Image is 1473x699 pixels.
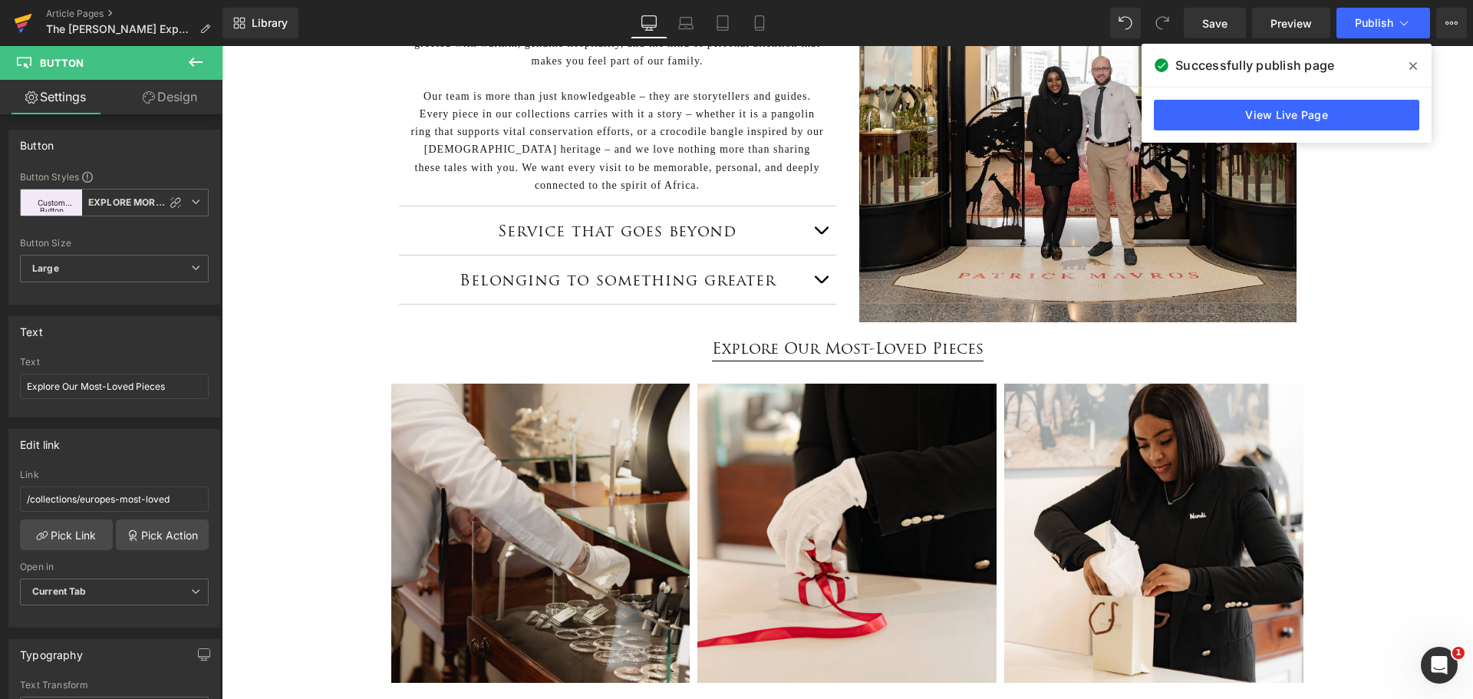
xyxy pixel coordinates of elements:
[20,238,209,249] div: Button Size
[32,262,59,275] b: Large
[208,172,584,197] h2: Service that goes beyond
[1336,8,1430,38] button: Publish
[1421,647,1458,684] iframe: Intercom live chat
[1147,8,1178,38] button: Redo
[114,80,226,114] a: Design
[20,640,83,661] div: Typography
[208,221,584,246] h2: Belonging to something greater
[46,8,222,20] a: Article Pages
[20,130,54,152] div: Button
[704,8,741,38] a: Tablet
[1452,647,1465,659] span: 1
[20,430,61,451] div: Edit link
[1252,8,1330,38] a: Preview
[26,193,77,212] button: Custom Button
[667,8,704,38] a: Laptop
[20,680,209,691] div: Text Transform
[189,41,603,148] p: Our team is more than just knowledgeable – they are storytellers and guides. Every piece in our c...
[20,170,209,183] div: Button Styles
[1355,17,1393,29] span: Publish
[741,8,778,38] a: Mobile
[490,289,762,315] a: Explore Our Most-Loved Pieces
[252,16,288,30] span: Library
[116,519,209,550] a: Pick Action
[46,23,193,35] span: The [PERSON_NAME] Experience
[1110,8,1141,38] button: Undo
[20,317,43,338] div: Text
[1154,100,1419,130] a: View Live Page
[20,470,209,480] div: Link
[20,486,209,512] input: https://your-shop.myshopify.com
[1270,15,1312,31] span: Preview
[32,585,87,597] b: Current Tab
[631,8,667,38] a: Desktop
[88,196,168,209] b: EXPLORE MORE - GREY
[20,562,209,572] div: Open in
[1175,56,1334,74] span: Successfully publish page
[40,57,84,69] span: Button
[1202,15,1227,31] span: Save
[20,357,209,368] div: Text
[1436,8,1467,38] button: More
[20,519,113,550] a: Pick Link
[222,8,298,38] a: New Library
